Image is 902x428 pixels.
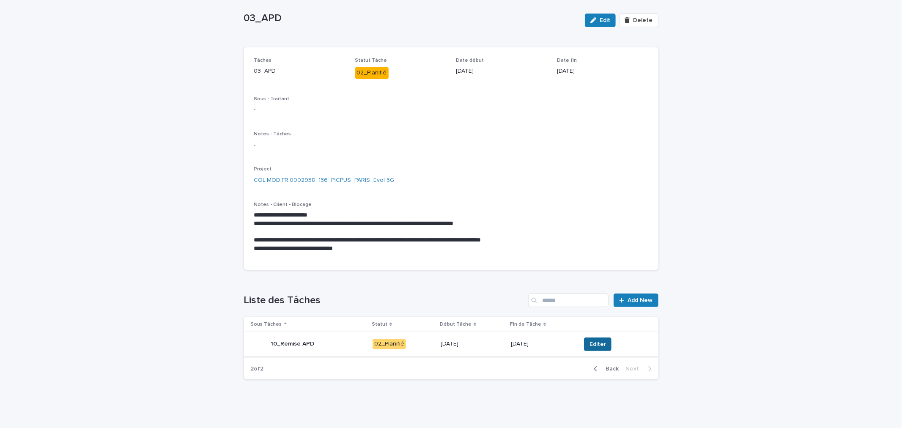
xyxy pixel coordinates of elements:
p: 03_APD [244,12,578,25]
span: Notes - Client - Blocage [254,202,312,207]
span: Next [626,366,644,372]
button: Delete [619,14,658,27]
input: Search [528,294,609,307]
span: Editer [589,340,606,348]
button: Next [622,365,658,373]
p: - [254,105,648,114]
span: Edit [600,17,610,23]
span: Date début [456,58,484,63]
span: Tâches [254,58,272,63]
a: Add New [614,294,658,307]
h1: Liste des Tâches [244,294,525,307]
span: Sous - Traitant [254,96,290,102]
a: COL.MOD.FR.0002938_136_PICPUS_PARIS_Evol 5G [254,176,395,185]
p: 03_APD [254,67,345,76]
p: 10_Remise APD [271,340,315,348]
span: Back [601,366,619,372]
div: 02_Planifié [355,67,389,79]
span: Notes - Tâches [254,132,291,137]
p: [DATE] [557,67,648,76]
div: 02_Planifié [373,339,406,349]
p: - [254,141,648,150]
span: Date fin [557,58,577,63]
p: Début Tâche [440,320,472,329]
p: 2 of 2 [244,359,271,379]
span: Delete [633,17,653,23]
p: Sous Tâches [251,320,282,329]
p: [DATE] [441,340,504,348]
button: Back [587,365,622,373]
p: Fin de Tâche [510,320,541,329]
p: Statut [372,320,387,329]
span: Add New [628,297,653,303]
button: Editer [584,337,611,351]
button: Edit [585,14,616,27]
span: Statut Tâche [355,58,387,63]
span: Project [254,167,272,172]
p: [DATE] [511,340,574,348]
tr: 10_Remise APD02_Planifié[DATE][DATE]Editer [244,332,658,357]
p: [DATE] [456,67,547,76]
